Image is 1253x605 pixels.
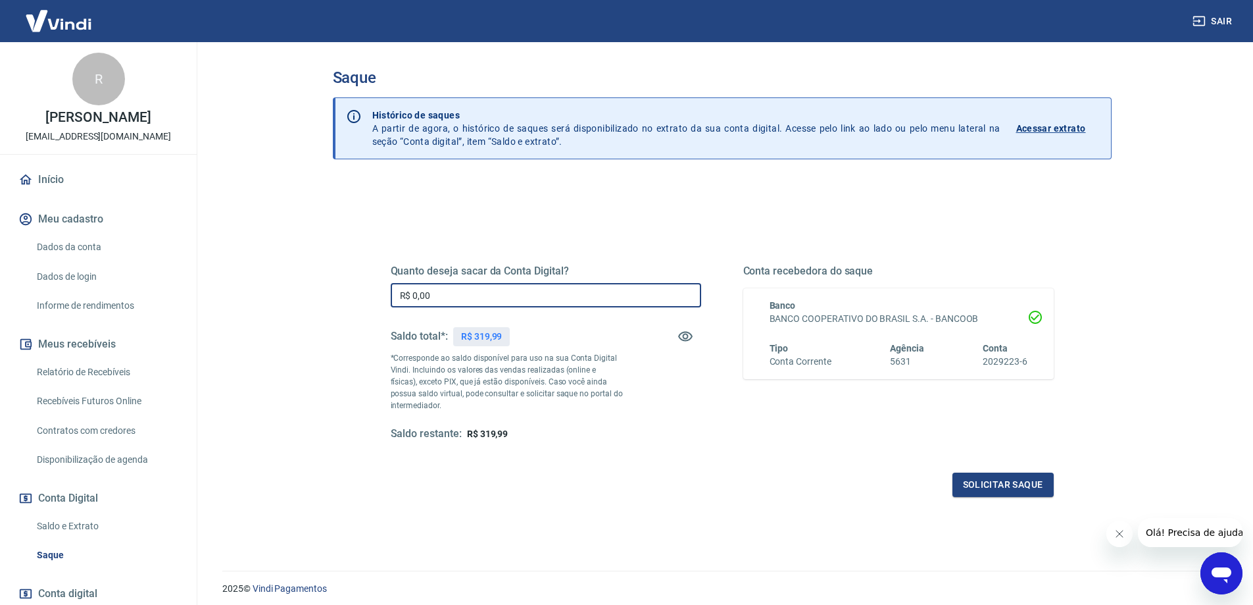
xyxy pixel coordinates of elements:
h6: 5631 [890,355,924,369]
a: Saque [32,542,181,569]
h5: Quanto deseja sacar da Conta Digital? [391,265,701,278]
a: Contratos com credores [32,417,181,444]
h5: Conta recebedora do saque [743,265,1054,278]
span: Olá! Precisa de ajuda? [8,9,111,20]
iframe: Fechar mensagem [1106,521,1133,547]
button: Meu cadastro [16,205,181,234]
button: Meus recebíveis [16,330,181,359]
a: Vindi Pagamentos [253,583,327,594]
p: *Corresponde ao saldo disponível para uso na sua Conta Digital Vindi. Incluindo os valores das ve... [391,352,624,411]
span: Conta digital [38,585,97,603]
p: Histórico de saques [372,109,1000,122]
h3: Saque [333,68,1112,87]
h6: Conta Corrente [770,355,831,369]
span: Conta [983,343,1008,354]
span: Banco [770,300,796,311]
p: R$ 319,99 [461,330,503,344]
span: Agência [890,343,924,354]
iframe: Mensagem da empresa [1138,518,1242,547]
img: Vindi [16,1,101,41]
a: Informe de rendimentos [32,292,181,319]
h5: Saldo total*: [391,330,448,343]
a: Dados de login [32,263,181,290]
iframe: Botão para abrir a janela de mensagens [1200,552,1242,594]
button: Sair [1190,9,1237,34]
span: Tipo [770,343,789,354]
a: Recebíveis Futuros Online [32,388,181,415]
p: A partir de agora, o histórico de saques será disponibilizado no extrato da sua conta digital. Ac... [372,109,1000,148]
a: Saldo e Extrato [32,513,181,540]
p: 2025 © [222,582,1221,596]
a: Início [16,165,181,194]
p: [PERSON_NAME] [45,111,151,124]
p: [EMAIL_ADDRESS][DOMAIN_NAME] [26,130,171,144]
p: Acessar extrato [1016,122,1086,135]
a: Relatório de Recebíveis [32,359,181,386]
h6: BANCO COOPERATIVO DO BRASIL S.A. - BANCOOB [770,312,1027,326]
a: Dados da conta [32,234,181,261]
button: Conta Digital [16,484,181,513]
button: Solicitar saque [952,473,1054,497]
h5: Saldo restante: [391,427,462,441]
a: Acessar extrato [1016,109,1100,148]
h6: 2029223-6 [983,355,1027,369]
div: R [72,53,125,105]
a: Disponibilização de agenda [32,446,181,473]
span: R$ 319,99 [467,429,508,439]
